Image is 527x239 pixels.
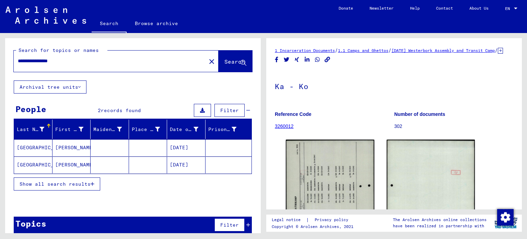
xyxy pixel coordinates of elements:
button: Filter [214,104,245,117]
button: Show all search results [14,177,100,191]
mat-label: Search for topics or names [19,47,99,53]
mat-icon: close [208,57,216,66]
mat-cell: [DATE] [167,156,206,173]
button: Share on Facebook [273,55,280,64]
p: Copyright © Arolsen Archives, 2021 [272,224,356,230]
div: Prisoner # [208,126,237,133]
img: Change consent [497,209,514,226]
a: 1.1 Camps and Ghettos [338,48,388,53]
div: Last Name [17,124,53,135]
mat-header-cell: Prisoner # [206,120,252,139]
span: / [388,47,391,53]
button: Share on Twitter [283,55,290,64]
h1: Ka - Ko [275,70,513,101]
a: Browse archive [127,15,186,32]
span: Show all search results [20,181,91,187]
a: Legal notice [272,216,306,224]
a: Search [92,15,127,33]
p: 302 [394,123,513,130]
a: [DATE] Westerbork Assembly and Transit Camp [391,48,495,53]
mat-header-cell: Maiden Name [91,120,129,139]
div: Topics [15,217,46,230]
div: First Name [55,124,92,135]
div: Prisoner # [208,124,245,135]
mat-cell: [PERSON_NAME] [52,156,91,173]
b: Number of documents [394,111,445,117]
a: 1 Incarceration Documents [275,48,335,53]
span: Search [224,58,245,65]
p: The Arolsen Archives online collections [393,217,487,223]
button: Copy link [324,55,331,64]
div: Place of Birth [132,126,160,133]
span: 2 [98,107,101,113]
button: Clear [205,54,219,68]
mat-cell: [GEOGRAPHIC_DATA] [14,139,52,156]
div: Maiden Name [93,124,130,135]
button: Search [219,51,252,72]
mat-header-cell: Date of Birth [167,120,206,139]
div: Date of Birth [170,126,198,133]
div: First Name [55,126,84,133]
button: Share on Xing [293,55,301,64]
mat-header-cell: Last Name [14,120,52,139]
img: yv_logo.png [493,214,519,231]
mat-header-cell: Place of Birth [129,120,167,139]
div: | [272,216,356,224]
div: Change consent [497,209,513,225]
span: Filter [220,107,239,113]
span: records found [101,107,141,113]
div: People [15,103,46,115]
mat-cell: [DATE] [167,139,206,156]
div: Last Name [17,126,44,133]
span: EN [505,6,513,11]
p: have been realized in partnership with [393,223,487,229]
mat-cell: [GEOGRAPHIC_DATA] [14,156,52,173]
button: Share on LinkedIn [304,55,311,64]
button: Archival tree units [14,80,86,94]
mat-header-cell: First Name [52,120,91,139]
span: Filter [220,222,239,228]
span: / [335,47,338,53]
b: Reference Code [275,111,312,117]
span: / [495,47,498,53]
div: Maiden Name [93,126,122,133]
div: Place of Birth [132,124,169,135]
img: Arolsen_neg.svg [5,7,86,24]
mat-cell: [PERSON_NAME] [52,139,91,156]
a: Privacy policy [309,216,356,224]
button: Filter [214,218,245,231]
a: 3260012 [275,123,294,129]
div: Date of Birth [170,124,207,135]
button: Share on WhatsApp [314,55,321,64]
